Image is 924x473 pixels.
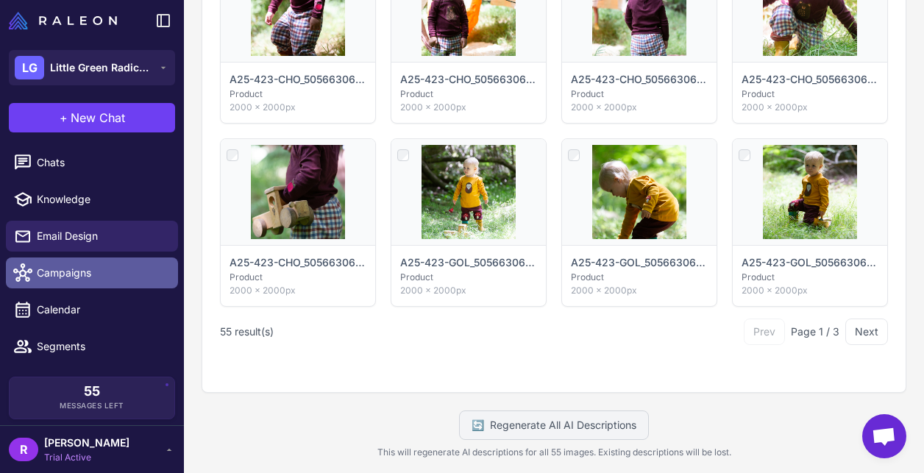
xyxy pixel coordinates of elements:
a: Email Design [6,221,178,252]
span: Page 1 / 3 [791,324,839,340]
p: A25-423-CHO_5056630667453_6_2000x2000 [400,71,537,88]
p: 2000 × 2000px [742,101,878,114]
span: Little Green Radicals [50,60,153,76]
p: 2000 × 2000px [400,101,537,114]
p: Product [230,271,366,284]
span: Chats [37,154,166,171]
img: Raleon Logo [9,12,117,29]
p: Product [571,88,708,101]
span: Knowledge [37,191,166,207]
p: 2000 × 2000px [571,101,708,114]
span: 🔄 [472,417,484,433]
span: Trial Active [44,451,129,464]
button: LGLittle Green Radicals [9,50,175,85]
p: Product [742,88,878,101]
p: A25-423-GOL_5056630667521_3_2000x2000 [571,255,708,271]
span: + [60,109,68,127]
span: Campaigns [37,265,166,281]
p: 2000 × 2000px [230,101,366,114]
button: Prev [744,319,785,345]
p: Product [230,88,366,101]
span: Segments [37,338,166,355]
p: A25-423-CHO_5056630667453_7_2000x2000 [571,71,708,88]
p: A25-423-CHO_5056630667453_3_2000x2000 [230,71,366,88]
p: Product [571,271,708,284]
button: +New Chat [9,103,175,132]
div: R [9,438,38,461]
span: Regenerate All AI Descriptions [490,417,636,433]
p: 2000 × 2000px [230,284,366,297]
p: A25-423-CHO_5056630667453_8_2000x2000 [742,71,878,88]
a: Analytics [6,368,178,399]
a: Open chat [862,414,906,458]
p: This will regenerate AI descriptions for all 55 images. Existing descriptions will be lost. [202,446,906,459]
span: 55 [84,385,100,398]
span: New Chat [71,109,125,127]
span: Calendar [37,302,166,318]
p: A25-423-CHO_5056630667453_9_2000x2000 [230,255,366,271]
button: Next [845,319,888,345]
p: A25-423-GOL_5056630667521_2_2000x2000 [400,255,537,271]
span: [PERSON_NAME] [44,435,129,451]
p: 2000 × 2000px [400,284,537,297]
div: 55 result(s) [220,324,274,340]
a: Knowledge [6,184,178,215]
div: LG [15,56,44,79]
p: 2000 × 2000px [571,284,708,297]
p: A25-423-GOL_5056630667521_6_2000x2000 [742,255,878,271]
p: Product [742,271,878,284]
a: Segments [6,331,178,362]
p: Product [400,271,537,284]
a: Campaigns [6,257,178,288]
a: Chats [6,147,178,178]
span: Analytics [37,375,166,391]
span: Email Design [37,228,166,244]
p: Product [400,88,537,101]
button: 🔄Regenerate All AI Descriptions [459,410,649,440]
span: Messages Left [60,400,124,411]
a: Calendar [6,294,178,325]
p: 2000 × 2000px [742,284,878,297]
